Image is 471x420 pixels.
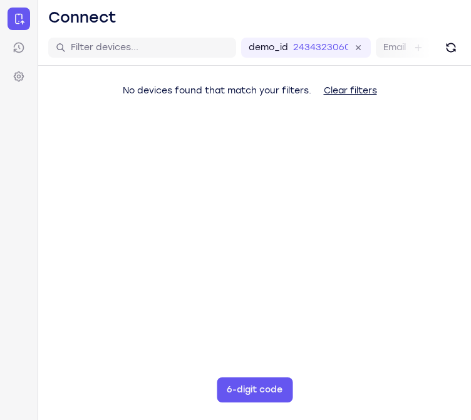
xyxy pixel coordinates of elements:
[314,78,387,103] button: Clear filters
[8,65,30,88] a: Settings
[383,41,406,54] label: Email
[8,8,30,30] a: Connect
[71,41,229,54] input: Filter devices...
[441,38,461,58] button: Refresh
[217,377,292,402] button: 6-digit code
[8,36,30,59] a: Sessions
[249,41,288,54] label: demo_id
[123,85,311,96] span: No devices found that match your filters.
[48,8,116,28] h1: Connect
